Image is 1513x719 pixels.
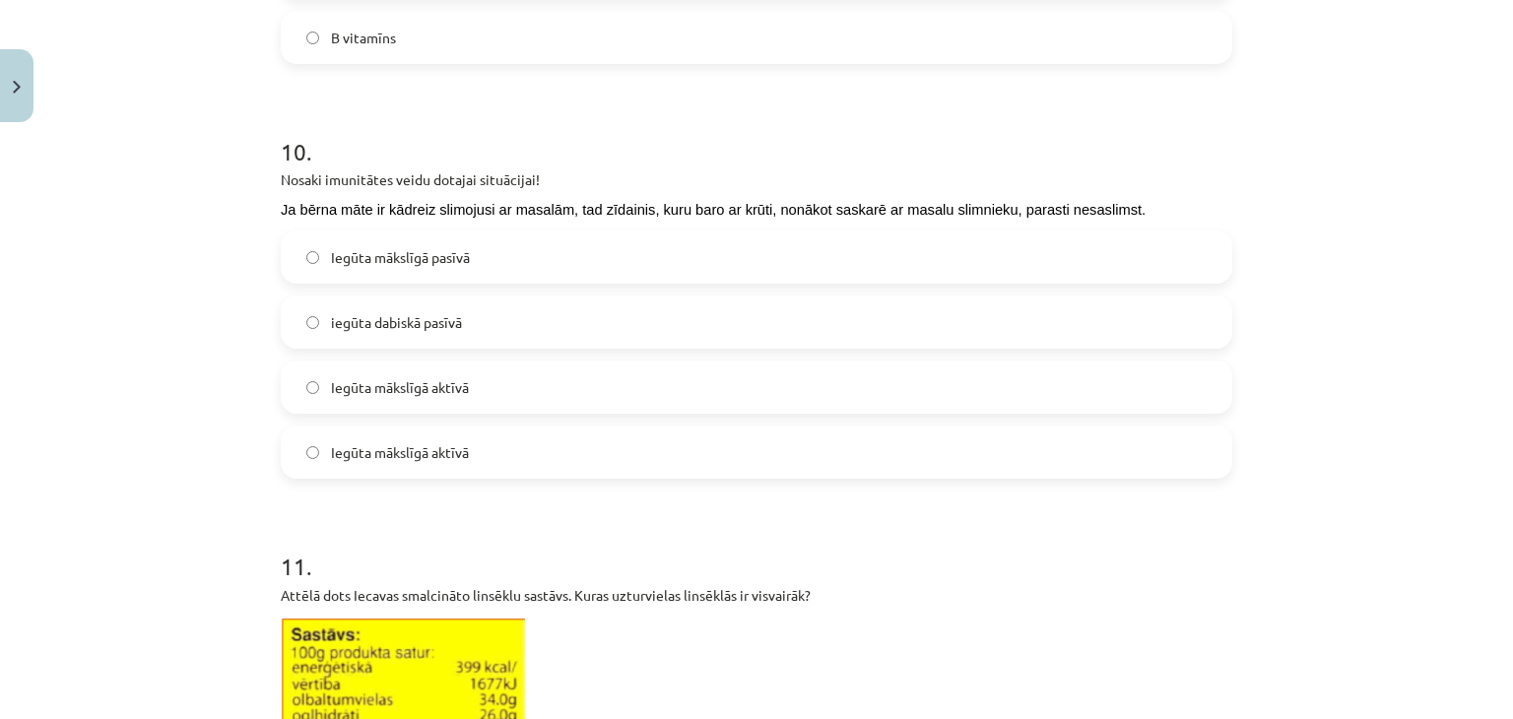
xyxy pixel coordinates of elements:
input: Iegūta mākslīgā aktīvā [306,446,319,459]
input: B vitamīns [306,32,319,44]
span: Iegūta mākslīgā pasīvā [331,247,470,268]
p: Attēlā dots Iecavas smalcināto linsēklu sastāvs. Kuras uzturvielas linsēklās ir visvairāk? [281,585,1232,606]
span: Iegūta mākslīgā aktīvā [331,377,469,398]
h1: 11 . [281,518,1232,579]
input: iegūta dabiskā pasīvā [306,316,319,329]
p: Nosaki imunitātes veidu dotajai situācijai! [281,170,1232,188]
img: icon-close-lesson-0947bae3869378f0d4975bcd49f059093ad1ed9edebbc8119c70593378902aed.svg [13,81,21,94]
span: Ja bērna māte ir kādreiz slimojusi ar masalām, tad zīdainis, kuru baro ar krūti, nonākot saskarē ... [281,202,1146,218]
input: Iegūta mākslīgā aktīvā [306,381,319,394]
input: Iegūta mākslīgā pasīvā [306,251,319,264]
span: Iegūta mākslīgā aktīvā [331,442,469,463]
h1: 10 . [281,103,1232,164]
span: iegūta dabiskā pasīvā [331,312,462,333]
span: B vitamīns [331,28,396,48]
